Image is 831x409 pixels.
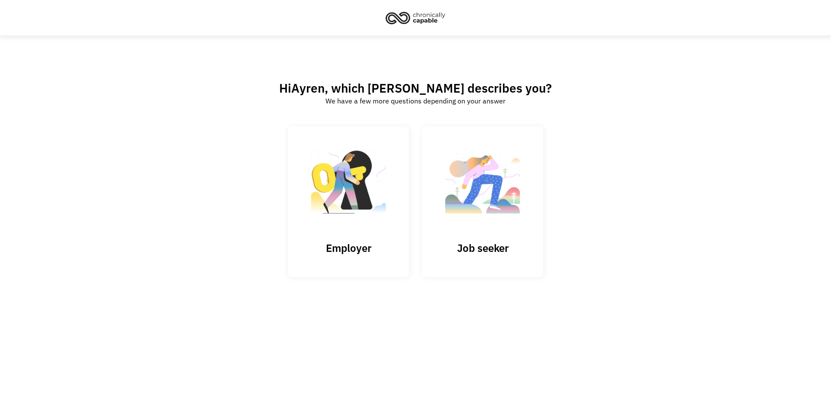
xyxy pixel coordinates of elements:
h3: Job seeker [439,242,526,254]
span: Ayren [291,80,325,96]
div: We have a few more questions depending on your answer [325,96,506,106]
img: Chronically Capable logo [383,8,448,27]
a: Job seeker [422,126,543,277]
input: Submit [288,126,409,277]
h2: Hi , which [PERSON_NAME] describes you? [279,81,552,96]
